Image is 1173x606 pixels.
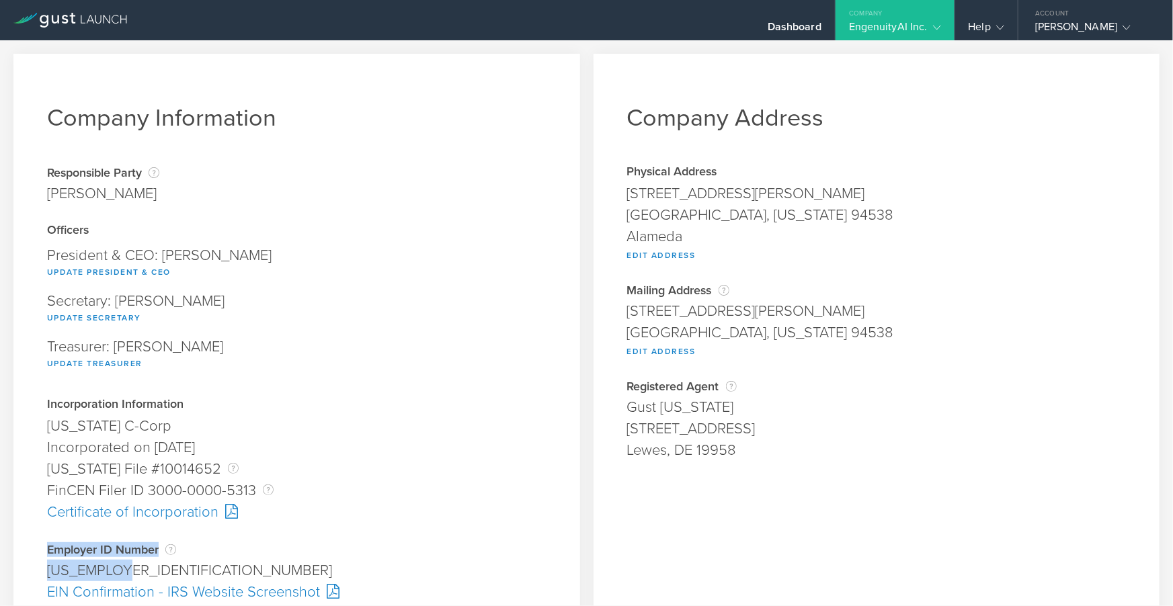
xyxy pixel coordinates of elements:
[627,183,1127,204] div: [STREET_ADDRESS][PERSON_NAME]
[47,398,547,412] div: Incorporation Information
[47,241,547,287] div: President & CEO: [PERSON_NAME]
[47,310,141,326] button: Update Secretary
[1035,20,1149,40] div: [PERSON_NAME]
[47,437,547,458] div: Incorporated on [DATE]
[627,204,1127,226] div: [GEOGRAPHIC_DATA], [US_STATE] 94538
[627,103,1127,132] h1: Company Address
[627,300,1127,322] div: [STREET_ADDRESS][PERSON_NAME]
[47,287,547,333] div: Secretary: [PERSON_NAME]
[47,264,171,280] button: Update President & CEO
[627,166,1127,179] div: Physical Address
[627,247,696,263] button: Edit Address
[47,333,547,378] div: Treasurer: [PERSON_NAME]
[47,543,547,556] div: Employer ID Number
[768,20,821,40] div: Dashboard
[849,20,941,40] div: EngenuityAI Inc.
[627,439,1127,461] div: Lewes, DE 19958
[47,183,159,204] div: [PERSON_NAME]
[47,224,547,238] div: Officers
[627,343,696,359] button: Edit Address
[627,322,1127,343] div: [GEOGRAPHIC_DATA], [US_STATE] 94538
[47,480,547,501] div: FinCEN Filer ID 3000-0000-5313
[627,396,1127,418] div: Gust [US_STATE]
[969,20,1004,40] div: Help
[1106,542,1173,606] iframe: Chat Widget
[627,418,1127,439] div: [STREET_ADDRESS]
[47,166,159,179] div: Responsible Party
[627,226,1127,247] div: Alameda
[47,355,143,372] button: Update Treasurer
[47,501,547,523] div: Certificate of Incorporation
[47,103,547,132] h1: Company Information
[47,415,547,437] div: [US_STATE] C-Corp
[627,284,1127,297] div: Mailing Address
[47,560,547,581] div: [US_EMPLOYER_IDENTIFICATION_NUMBER]
[47,458,547,480] div: [US_STATE] File #10014652
[47,581,547,603] div: EIN Confirmation - IRS Website Screenshot
[627,380,1127,393] div: Registered Agent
